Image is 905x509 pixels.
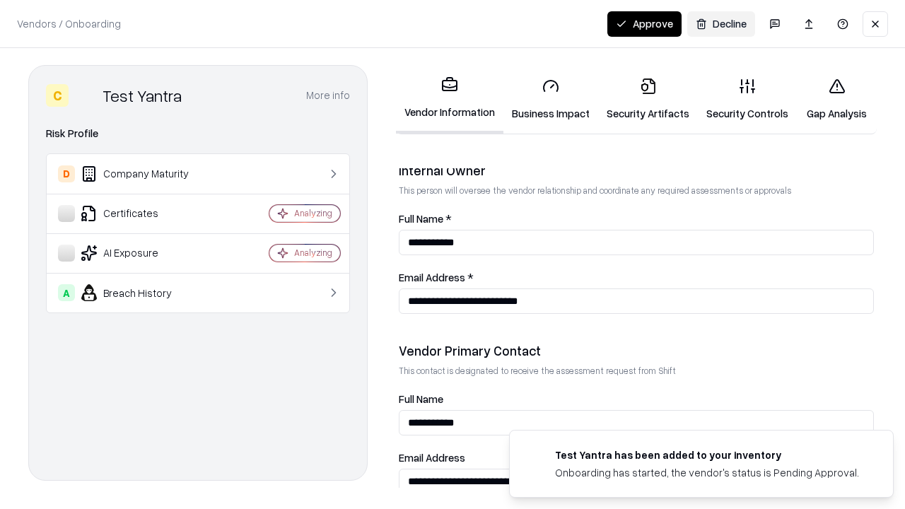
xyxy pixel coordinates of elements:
[607,11,682,37] button: Approve
[399,452,874,463] label: Email Address
[306,83,350,108] button: More info
[555,465,859,480] div: Onboarding has started, the vendor's status is Pending Approval.
[294,247,332,259] div: Analyzing
[58,165,227,182] div: Company Maturity
[399,342,874,359] div: Vendor Primary Contact
[58,165,75,182] div: D
[399,213,874,224] label: Full Name *
[399,162,874,179] div: Internal Owner
[46,84,69,107] div: C
[58,284,75,301] div: A
[103,84,182,107] div: Test Yantra
[503,66,598,132] a: Business Impact
[698,66,797,132] a: Security Controls
[46,125,350,142] div: Risk Profile
[527,447,544,464] img: testyantra.com
[58,205,227,222] div: Certificates
[396,65,503,134] a: Vendor Information
[399,365,874,377] p: This contact is designated to receive the assessment request from Shift
[294,207,332,219] div: Analyzing
[399,394,874,404] label: Full Name
[17,16,121,31] p: Vendors / Onboarding
[797,66,877,132] a: Gap Analysis
[555,447,859,462] div: Test Yantra has been added to your inventory
[399,185,874,197] p: This person will oversee the vendor relationship and coordinate any required assessments or appro...
[399,272,874,283] label: Email Address *
[58,245,227,262] div: AI Exposure
[58,284,227,301] div: Breach History
[74,84,97,107] img: Test Yantra
[598,66,698,132] a: Security Artifacts
[687,11,755,37] button: Decline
